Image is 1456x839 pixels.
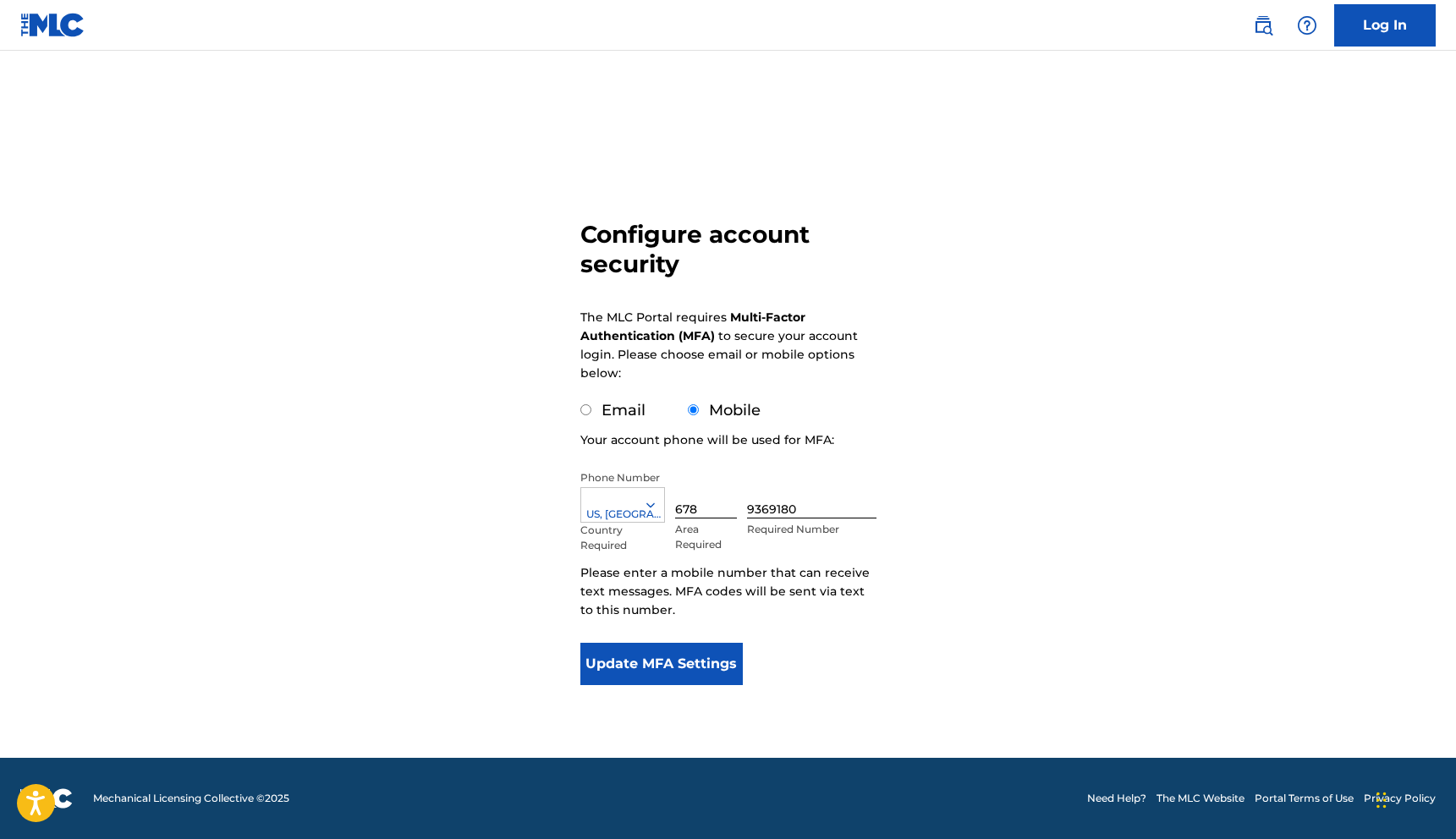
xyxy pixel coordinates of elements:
img: MLC Logo [20,13,85,37]
img: logo [20,788,73,809]
a: Log In [1334,4,1436,47]
strong: Multi-Factor Authentication (MFA) [580,310,805,343]
img: help [1297,15,1317,36]
a: The MLC Website [1157,791,1244,806]
label: Email [602,401,646,419]
img: search [1253,15,1273,36]
p: Country Required [580,523,636,553]
a: Privacy Policy [1364,791,1436,806]
label: Mobile [709,401,761,419]
div: US, [GEOGRAPHIC_DATA] +1 [581,507,664,522]
span: Mechanical Licensing Collective © 2025 [93,791,289,806]
p: Your account phone will be used for MFA: [580,430,834,449]
p: Required Number [747,522,876,537]
p: Please enter a mobile number that can receive text messages. MFA codes will be sent via text to t... [580,563,876,619]
a: Public Search [1246,8,1280,42]
a: Need Help? [1087,791,1146,806]
p: The MLC Portal requires to secure your account login. Please choose email or mobile options below: [580,308,858,382]
h3: Configure account security [580,220,876,279]
div: Drag [1376,775,1387,825]
div: Help [1290,8,1324,42]
button: Update MFA Settings [580,643,744,685]
p: Area Required [675,522,738,552]
a: Portal Terms of Use [1255,791,1354,806]
iframe: Chat Widget [1371,758,1456,839]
